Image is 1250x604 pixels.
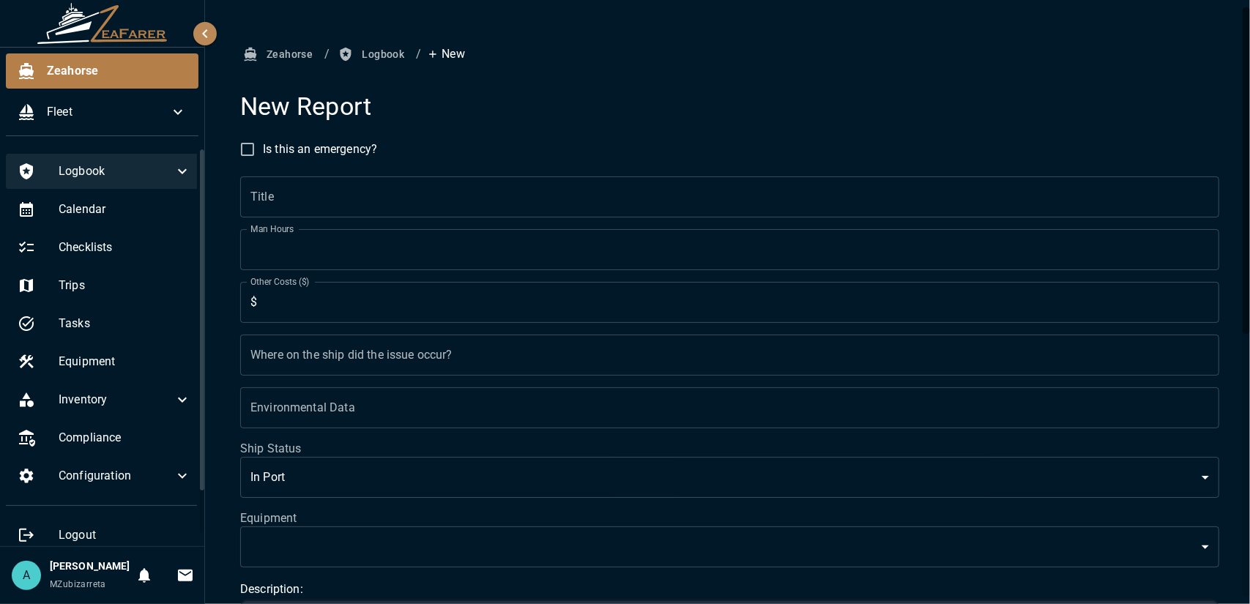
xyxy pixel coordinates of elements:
li: / [324,45,330,63]
div: Calendar [6,192,203,227]
span: Configuration [59,467,174,485]
span: Zeahorse [47,62,187,80]
h4: New Report [240,92,1219,122]
h6: [PERSON_NAME] [50,559,130,575]
span: Trips [59,277,191,294]
button: Logbook [335,41,410,68]
div: In Port [240,457,1219,498]
div: A [12,561,41,590]
button: Zeahorse [240,41,319,68]
span: Logout [59,526,191,544]
li: / [416,45,421,63]
span: Checklists [59,239,191,256]
div: Zeahorse [6,53,198,89]
h6: Description: [240,579,1219,600]
div: Compliance [6,420,203,455]
img: ZeaFarer Logo [37,3,168,44]
p: $ [250,294,257,311]
div: Logbook [6,154,203,189]
span: Is this an emergency? [263,141,377,158]
div: Trips [6,268,203,303]
span: Logbook [59,163,174,180]
span: Compliance [59,429,191,447]
body: Rich Text Area. Press ALT-0 for help. [12,12,964,26]
div: Tasks [6,306,203,341]
span: Tasks [59,315,191,332]
span: Fleet [47,103,169,121]
button: Invitations [171,561,200,590]
div: Equipment [6,344,203,379]
label: Man Hours [250,223,294,235]
div: Fleet [6,94,198,130]
label: Other Costs ($) [250,275,310,288]
span: Calendar [59,201,191,218]
div: Checklists [6,230,203,265]
div: Configuration [6,458,203,493]
span: MZubizarreta [50,579,106,589]
p: New [427,45,464,63]
span: Inventory [59,391,174,409]
div: Logout [6,518,203,553]
span: Equipment [59,353,191,370]
div: Inventory [6,382,203,417]
label: Equipment [240,510,1219,526]
label: Ship Status [240,440,1219,457]
button: Notifications [130,561,159,590]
